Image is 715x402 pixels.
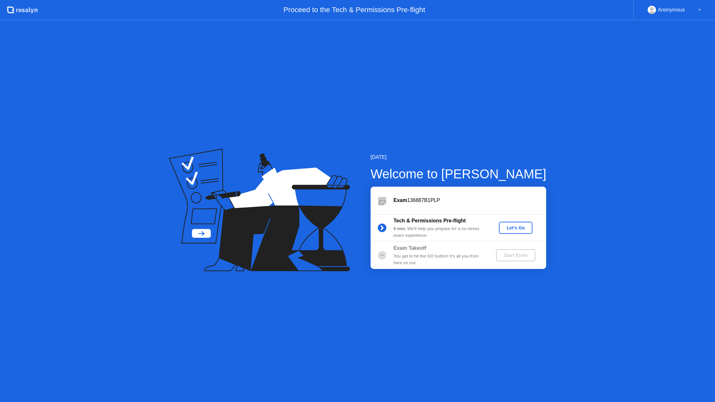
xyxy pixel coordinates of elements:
[394,226,485,239] div: : We’ll help you prepare for a no-stress exam experience
[394,253,485,266] div: You get to hit the GO button! It’s all you from here on out
[496,249,535,261] button: Start Exam
[394,245,426,251] b: Exam Takeoff
[499,222,532,234] button: Let's Go
[499,253,533,258] div: Start Exam
[394,226,405,231] b: 5 min
[394,197,407,203] b: Exam
[658,6,685,14] div: Anonymous
[371,153,546,161] div: [DATE]
[394,218,466,223] b: Tech & Permissions Pre-flight
[371,164,546,183] div: Welcome to [PERSON_NAME]
[394,197,546,204] div: 136887B1PLP
[501,225,530,230] div: Let's Go
[698,6,701,14] div: ▼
